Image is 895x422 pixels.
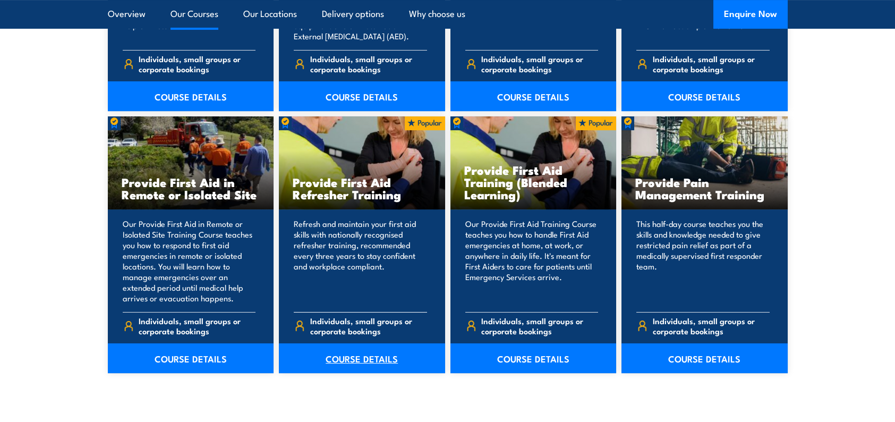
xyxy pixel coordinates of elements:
[621,343,788,373] a: COURSE DETAILS
[621,81,788,111] a: COURSE DETAILS
[450,343,617,373] a: COURSE DETAILS
[122,176,260,200] h3: Provide First Aid in Remote or Isolated Site
[481,316,598,336] span: Individuals, small groups or corporate bookings
[636,218,770,303] p: This half-day course teaches you the skills and knowledge needed to give restricted pain relief a...
[653,54,770,74] span: Individuals, small groups or corporate bookings
[139,316,255,336] span: Individuals, small groups or corporate bookings
[465,218,599,303] p: Our Provide First Aid Training Course teaches you how to handle First Aid emergencies at home, at...
[123,218,256,303] p: Our Provide First Aid in Remote or Isolated Site Training Course teaches you how to respond to fi...
[464,164,603,200] h3: Provide First Aid Training (Blended Learning)
[310,54,427,74] span: Individuals, small groups or corporate bookings
[279,81,445,111] a: COURSE DETAILS
[310,316,427,336] span: Individuals, small groups or corporate bookings
[279,343,445,373] a: COURSE DETAILS
[293,176,431,200] h3: Provide First Aid Refresher Training
[294,218,427,303] p: Refresh and maintain your first aid skills with nationally recognised refresher training, recomme...
[108,81,274,111] a: COURSE DETAILS
[108,343,274,373] a: COURSE DETAILS
[481,54,598,74] span: Individuals, small groups or corporate bookings
[635,176,774,200] h3: Provide Pain Management Training
[653,316,770,336] span: Individuals, small groups or corporate bookings
[139,54,255,74] span: Individuals, small groups or corporate bookings
[450,81,617,111] a: COURSE DETAILS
